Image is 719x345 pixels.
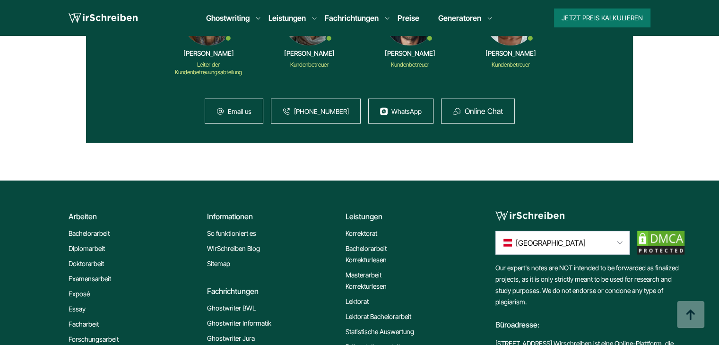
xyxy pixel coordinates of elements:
[69,228,110,239] a: Bachelorarbeit
[207,243,260,254] a: WirSchreiben Blog
[284,50,335,57] div: [PERSON_NAME]
[346,243,421,266] a: Bachelorarbeit Korrekturlesen
[495,262,684,308] div: Our expert's notes are NOT intended to be forwarded as finalized projects, as it is only strictly...
[346,228,377,239] a: Korrektorat
[69,288,90,300] a: Exposé
[438,12,481,24] a: Generatoren
[69,243,105,254] a: Diplomarbeit
[398,13,419,23] a: Preise
[207,302,256,314] a: Ghostwriter BWL
[207,333,255,344] a: Ghostwriter Jura
[207,211,338,222] div: Informationen
[391,108,422,115] a: WhatsApp
[69,334,119,345] a: Forschungsarbeit
[385,50,435,57] div: [PERSON_NAME]
[346,311,411,322] a: Lektorat Bachelorarbeit
[206,12,250,24] a: Ghostwriting
[485,50,536,57] div: [PERSON_NAME]
[207,318,271,329] a: Ghostwriter Informatik
[325,12,379,24] a: Fachrichtungen
[290,61,329,69] div: Kundenbetreuer
[391,61,429,69] div: Kundenbetreuer
[207,258,230,269] a: Sitemap
[207,228,256,239] a: So funktioniert es
[269,12,306,24] a: Leistungen
[516,237,586,249] span: [GEOGRAPHIC_DATA]
[554,9,650,27] button: Jetzt Preis kalkulieren
[637,231,684,255] img: dmca
[69,273,111,285] a: Examensarbeit
[346,296,369,307] a: Lektorat
[183,50,234,57] div: [PERSON_NAME]
[69,211,199,222] div: Arbeiten
[69,319,99,330] a: Facharbeit
[492,61,530,69] div: Kundenbetreuer
[207,285,338,297] div: Fachrichtungen
[294,108,349,115] a: [PHONE_NUMBER]
[495,211,564,221] img: logo-footer
[69,11,138,25] img: logo wirschreiben
[228,108,251,115] a: Email us
[346,211,476,222] div: Leistungen
[346,326,414,337] a: Statistische Auswertung
[69,258,104,269] a: Doktorarbeit
[69,303,86,315] a: Essay
[465,107,503,115] button: Online Chat
[676,301,705,329] img: button top
[495,308,684,338] div: Büroadresse:
[175,61,243,76] div: Leiter der Kundenbetreuungsabteilung
[346,269,421,292] a: Masterarbeit Korrekturlesen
